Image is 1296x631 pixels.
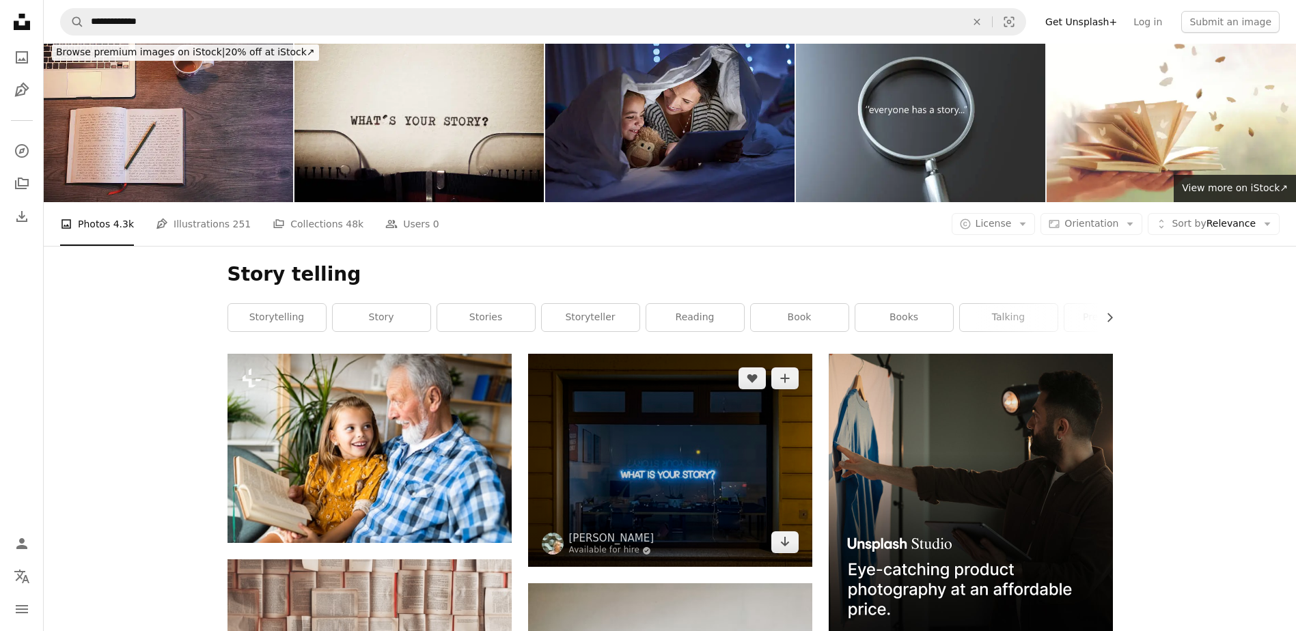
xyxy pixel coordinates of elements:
[1174,175,1296,202] a: View more on iStock↗
[8,137,36,165] a: Explore
[739,367,766,389] button: Like
[228,354,512,543] img: Happy little girl with cute grandfather reading story book at home
[1172,217,1256,231] span: Relevance
[228,442,512,454] a: Happy little girl with cute grandfather reading story book at home
[1064,218,1118,229] span: Orientation
[156,202,251,246] a: Illustrations 251
[1181,11,1280,33] button: Submit an image
[1172,218,1206,229] span: Sort by
[233,216,251,232] span: 251
[542,533,564,555] img: Go to Etienne Girardet's profile
[1047,36,1296,202] img: surreal paper butterflies come out free from the pages of a book, abstract concept
[44,36,293,202] img: Writing a diary
[528,454,812,466] a: black flat screen tv turned on at the living room
[1064,304,1162,331] a: presentation
[1097,304,1113,331] button: scroll list to the right
[60,8,1026,36] form: Find visuals sitewide
[962,9,992,35] button: Clear
[333,304,430,331] a: story
[952,213,1036,235] button: License
[646,304,744,331] a: reading
[346,216,363,232] span: 48k
[273,202,363,246] a: Collections 48k
[528,354,812,567] img: black flat screen tv turned on at the living room
[8,563,36,590] button: Language
[8,44,36,71] a: Photos
[545,36,795,202] img: Bedtime meets playtime
[228,262,1113,287] h1: Story telling
[796,36,1045,202] img: Everyone has a story.
[771,367,799,389] button: Add to Collection
[1037,11,1125,33] a: Get Unsplash+
[1148,213,1280,235] button: Sort byRelevance
[294,36,544,202] img: What`s your story question
[8,595,36,623] button: Menu
[433,216,439,232] span: 0
[960,304,1058,331] a: talking
[44,36,327,69] a: Browse premium images on iStock|20% off at iStock↗
[56,46,225,57] span: Browse premium images on iStock |
[8,170,36,197] a: Collections
[8,530,36,557] a: Log in / Sign up
[1125,11,1170,33] a: Log in
[976,218,1012,229] span: License
[61,9,84,35] button: Search Unsplash
[8,76,36,104] a: Illustrations
[993,9,1025,35] button: Visual search
[542,304,639,331] a: storyteller
[569,545,654,556] a: Available for hire
[8,203,36,230] a: Download History
[1040,213,1142,235] button: Orientation
[855,304,953,331] a: books
[569,531,654,545] a: [PERSON_NAME]
[8,8,36,38] a: Home — Unsplash
[228,304,326,331] a: storytelling
[751,304,849,331] a: book
[771,531,799,553] a: Download
[385,202,439,246] a: Users 0
[52,44,319,61] div: 20% off at iStock ↗
[1182,182,1288,193] span: View more on iStock ↗
[437,304,535,331] a: stories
